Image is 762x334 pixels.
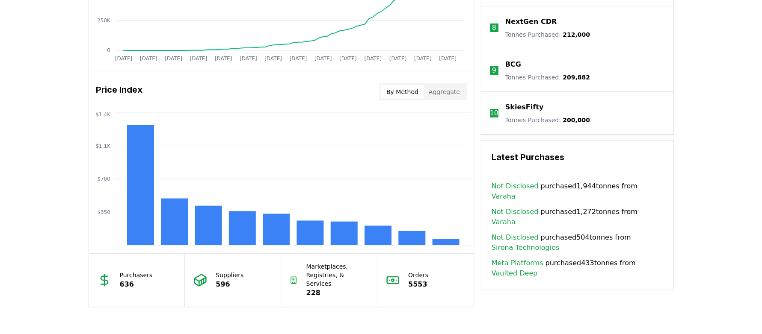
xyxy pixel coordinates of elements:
a: Not Disclosed [492,207,539,217]
p: Orders [408,271,428,279]
button: Aggregate [424,85,465,99]
tspan: $700 [97,176,110,182]
tspan: [DATE] [115,56,132,62]
tspan: [DATE] [339,56,357,62]
p: 636 [120,279,153,290]
tspan: 0 [107,47,110,53]
span: 200,000 [563,117,590,123]
h3: Latest Purchases [492,151,663,164]
a: Vaulted Deep [492,268,538,278]
p: Suppliers [216,271,243,279]
p: Marketplaces, Registries, & Services [306,262,369,288]
p: 228 [306,288,369,298]
p: 10 [490,108,498,118]
span: purchased 1,272 tonnes from [492,207,663,227]
tspan: $1.1K [95,143,111,149]
tspan: $1.4K [95,111,111,117]
tspan: 250K [97,18,111,23]
a: Not Disclosed [492,232,539,243]
button: By Method [381,85,424,99]
span: purchased 433 tonnes from [492,258,663,278]
p: Tonnes Purchased : [505,73,590,82]
a: NextGen CDR [505,17,557,27]
h3: Price Index [96,83,142,100]
span: purchased 1,944 tonnes from [492,181,663,202]
a: Varaha [492,217,516,227]
tspan: [DATE] [264,56,282,62]
a: Not Disclosed [492,181,539,191]
a: BCG [505,59,521,70]
p: 5553 [408,279,428,290]
p: Tonnes Purchased : [505,30,590,39]
a: Meta Platforms [492,258,543,268]
span: 212,000 [563,31,590,38]
tspan: [DATE] [139,56,157,62]
p: 9 [492,65,496,76]
span: 209,882 [563,74,590,81]
tspan: [DATE] [314,56,332,62]
tspan: [DATE] [165,56,182,62]
tspan: [DATE] [389,56,406,62]
p: Tonnes Purchased : [505,116,590,124]
p: Purchasers [120,271,153,279]
p: 8 [492,23,496,33]
tspan: [DATE] [289,56,307,62]
tspan: [DATE] [240,56,257,62]
a: SkiesFifty [505,102,543,112]
a: Varaha [492,191,516,202]
tspan: [DATE] [214,56,232,62]
tspan: [DATE] [414,56,432,62]
p: 596 [216,279,243,290]
tspan: [DATE] [439,56,457,62]
a: Sirona Technologies [492,243,559,253]
span: purchased 504 tonnes from [492,232,663,253]
tspan: [DATE] [190,56,207,62]
tspan: $350 [97,209,110,215]
tspan: [DATE] [364,56,382,62]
